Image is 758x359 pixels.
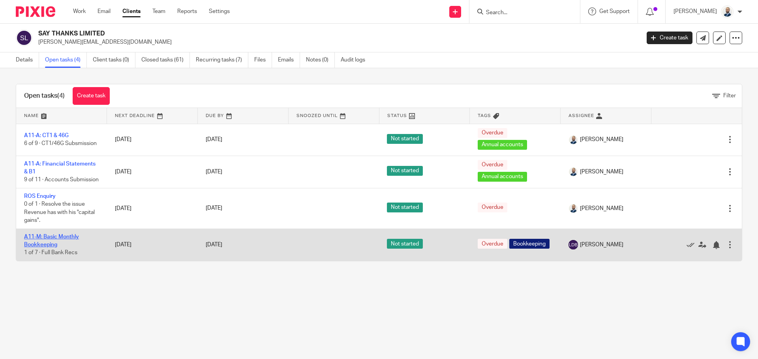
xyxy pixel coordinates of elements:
[24,141,97,147] span: 6 of 9 · CT1/46G Subsmission
[478,172,527,182] span: Annual accounts
[687,241,698,249] a: Mark as done
[209,7,230,15] a: Settings
[599,9,630,14] span: Get Support
[478,140,527,150] span: Annual accounts
[141,52,190,68] a: Closed tasks (61)
[278,52,300,68] a: Emails
[152,7,165,15] a: Team
[107,124,198,156] td: [DATE]
[568,135,578,145] img: Mark%20LI%20profiler.png
[478,160,507,170] span: Overdue
[387,113,407,118] span: Status
[568,240,578,249] img: svg%3E
[38,38,635,46] p: [PERSON_NAME][EMAIL_ADDRESS][DOMAIN_NAME]
[93,52,135,68] a: Client tasks (0)
[107,229,198,261] td: [DATE]
[73,7,86,15] a: Work
[107,188,198,229] td: [DATE]
[24,161,96,175] a: A11-A: Financial Statements & B1
[196,52,248,68] a: Recurring tasks (7)
[206,137,222,142] span: [DATE]
[387,203,423,212] span: Not started
[580,136,623,143] span: [PERSON_NAME]
[24,201,95,223] span: 0 of 1 · Resolve the issue Revenue has with his "capital gains".
[478,239,507,249] span: Overdue
[568,204,578,213] img: Mark%20LI%20profiler.png
[721,6,734,18] img: Mark%20LI%20profiler.png
[568,167,578,177] img: Mark%20LI%20profiler.png
[580,168,623,176] span: [PERSON_NAME]
[24,133,69,138] a: A11-A: CT1 & 46G
[16,52,39,68] a: Details
[24,193,56,199] a: ROS Enquiry
[485,9,556,17] input: Search
[24,92,65,100] h1: Open tasks
[341,52,371,68] a: Audit logs
[73,87,110,105] a: Create task
[306,52,335,68] a: Notes (0)
[107,156,198,188] td: [DATE]
[38,30,516,38] h2: SAY THANKS LIMITED
[206,206,222,211] span: [DATE]
[177,7,197,15] a: Reports
[16,6,55,17] img: Pixie
[478,128,507,138] span: Overdue
[647,32,692,44] a: Create task
[24,234,79,247] a: A11-M: Basic Monthly Bookkeeping
[24,177,99,182] span: 9 of 11 · Accounts Submission
[387,239,423,249] span: Not started
[674,7,717,15] p: [PERSON_NAME]
[580,241,623,249] span: [PERSON_NAME]
[509,239,550,249] span: Bookkeeping
[580,205,623,212] span: [PERSON_NAME]
[122,7,141,15] a: Clients
[387,166,423,176] span: Not started
[478,113,491,118] span: Tags
[24,250,77,256] span: 1 of 7 · Full Bank Recs
[206,169,222,175] span: [DATE]
[16,30,32,46] img: svg%3E
[296,113,338,118] span: Snoozed Until
[98,7,111,15] a: Email
[254,52,272,68] a: Files
[57,93,65,99] span: (4)
[478,203,507,212] span: Overdue
[206,242,222,247] span: [DATE]
[45,52,87,68] a: Open tasks (4)
[723,93,736,99] span: Filter
[387,134,423,144] span: Not started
